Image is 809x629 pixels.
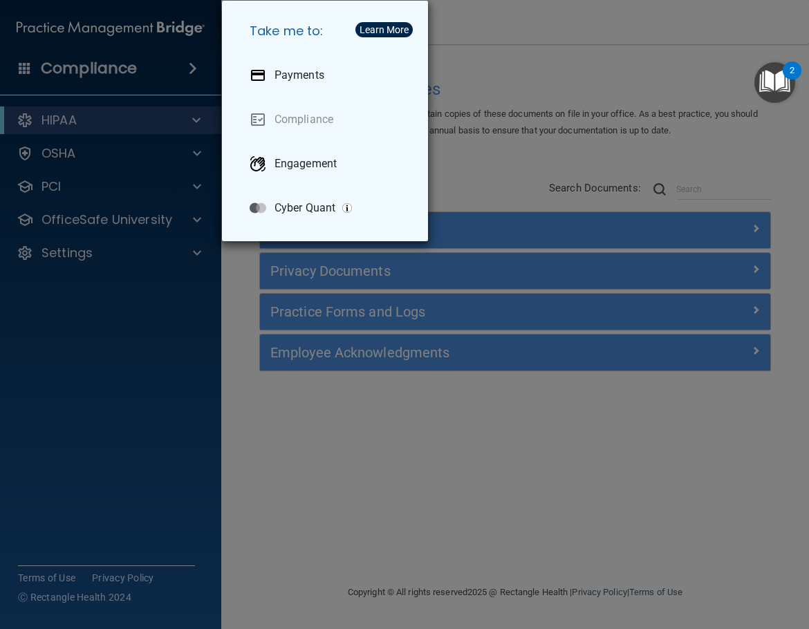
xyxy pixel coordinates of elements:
[239,12,417,50] h5: Take me to:
[355,22,413,37] button: Learn More
[239,56,417,95] a: Payments
[360,25,409,35] div: Learn More
[239,100,417,139] a: Compliance
[754,62,795,103] button: Open Resource Center, 2 new notifications
[790,71,794,88] div: 2
[275,157,337,171] p: Engagement
[239,144,417,183] a: Engagement
[275,68,324,82] p: Payments
[275,201,335,215] p: Cyber Quant
[570,531,792,586] iframe: Drift Widget Chat Controller
[239,189,417,227] a: Cyber Quant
